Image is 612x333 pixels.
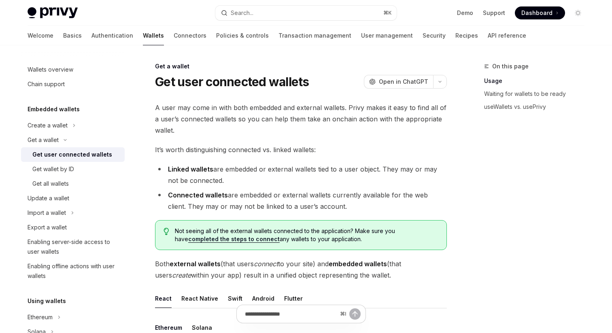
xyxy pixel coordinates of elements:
div: Search... [231,8,253,18]
span: It’s worth distinguishing connected vs. linked wallets: [155,144,447,155]
div: Get a wallet [155,62,447,70]
button: Toggle dark mode [572,6,584,19]
li: are embedded or external wallets currently available for the web client. They may or may not be l... [155,189,447,212]
button: Toggle Import a wallet section [21,206,125,220]
a: Policies & controls [216,26,269,45]
div: Flutter [284,289,303,308]
div: Get user connected wallets [32,150,112,159]
a: Wallets [143,26,164,45]
button: Toggle Ethereum section [21,310,125,325]
a: Authentication [91,26,133,45]
img: light logo [28,7,78,19]
a: Chain support [21,77,125,91]
button: Toggle Get a wallet section [21,133,125,147]
span: Not seeing all of the external wallets connected to the application? Make sure you have any walle... [175,227,438,243]
button: Open search [215,6,397,20]
div: Wallets overview [28,65,73,74]
a: Enabling server-side access to user wallets [21,235,125,259]
a: Connectors [174,26,206,45]
a: User management [361,26,413,45]
svg: Tip [164,228,169,235]
div: Swift [228,289,242,308]
a: Get wallet by ID [21,162,125,176]
div: Chain support [28,79,65,89]
a: Export a wallet [21,220,125,235]
a: Dashboard [515,6,565,19]
div: Update a wallet [28,193,69,203]
strong: external wallets [170,260,221,268]
div: Android [252,289,274,308]
a: Wallets overview [21,62,125,77]
a: useWallets vs. usePrivy [484,100,591,113]
div: React Native [181,289,218,308]
a: Welcome [28,26,53,45]
span: On this page [492,62,529,71]
h5: Using wallets [28,296,66,306]
button: Toggle Create a wallet section [21,118,125,133]
span: Dashboard [521,9,552,17]
div: Get a wallet [28,135,59,145]
input: Ask a question... [245,305,337,323]
em: connect [254,260,278,268]
a: Get user connected wallets [21,147,125,162]
a: API reference [488,26,526,45]
em: create [172,271,191,279]
h1: Get user connected wallets [155,74,309,89]
strong: Connected wallets [168,191,228,199]
a: Demo [457,9,473,17]
span: Open in ChatGPT [379,78,428,86]
h5: Embedded wallets [28,104,80,114]
strong: embedded wallets [329,260,387,268]
a: Transaction management [278,26,351,45]
strong: Linked wallets [168,165,213,173]
div: Enabling offline actions with user wallets [28,261,120,281]
button: Send message [349,308,361,320]
div: Get all wallets [32,179,69,189]
li: are embedded or external wallets tied to a user object. They may or may not be connected. [155,163,447,186]
div: Import a wallet [28,208,66,218]
div: Ethereum [28,312,53,322]
a: Waiting for wallets to be ready [484,87,591,100]
div: Export a wallet [28,223,67,232]
button: Open in ChatGPT [364,75,433,89]
div: Enabling server-side access to user wallets [28,237,120,257]
span: Both (that users to your site) and (that users within your app) result in a unified object repres... [155,258,447,281]
a: Security [423,26,446,45]
a: Update a wallet [21,191,125,206]
a: Basics [63,26,82,45]
span: ⌘ K [383,10,392,16]
div: Create a wallet [28,121,68,130]
a: Recipes [455,26,478,45]
a: Support [483,9,505,17]
div: React [155,289,172,308]
a: Enabling offline actions with user wallets [21,259,125,283]
a: completed the steps to connect [188,235,280,243]
div: Get wallet by ID [32,164,74,174]
a: Get all wallets [21,176,125,191]
a: Usage [484,74,591,87]
span: A user may come in with both embedded and external wallets. Privy makes it easy to find all of a ... [155,102,447,136]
